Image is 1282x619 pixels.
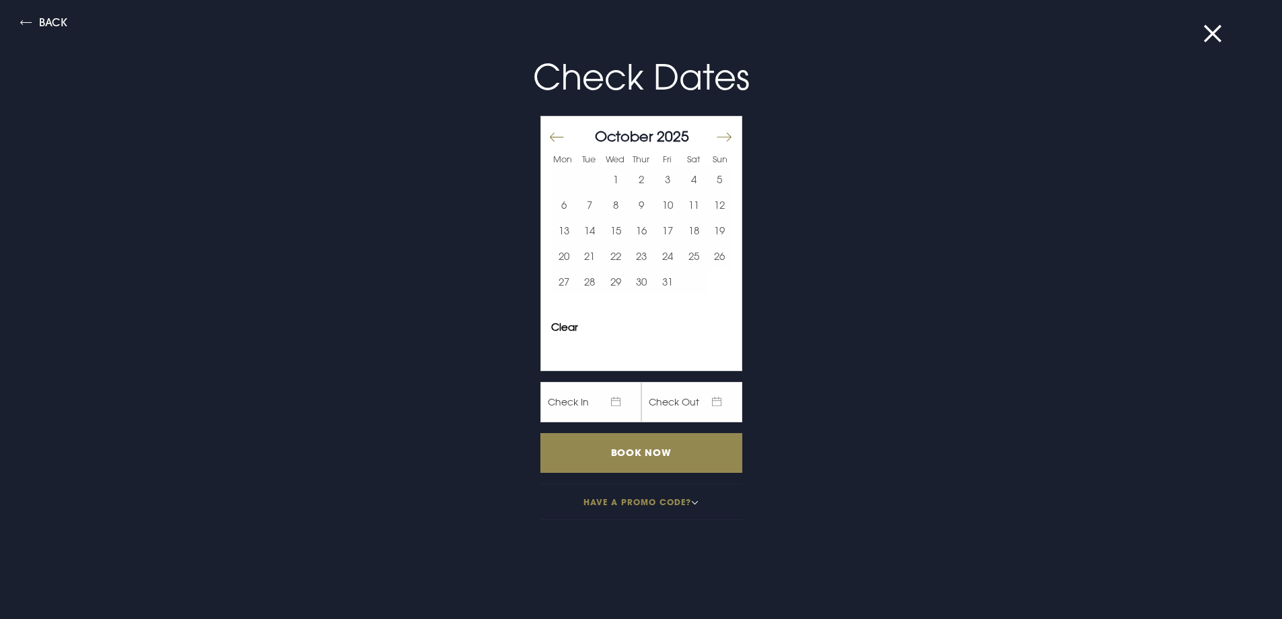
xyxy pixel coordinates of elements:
[551,322,578,332] button: Clear
[603,192,629,218] button: 8
[20,17,67,32] button: Back
[680,243,707,269] button: 25
[655,166,681,192] button: 3
[629,192,655,218] button: 9
[551,192,577,218] button: 6
[680,192,707,218] button: 11
[629,166,655,192] button: 2
[629,269,655,294] button: 30
[707,166,733,192] td: Choose Sunday, October 5, 2025 as your start date.
[629,243,655,269] button: 23
[321,51,962,103] p: Check Dates
[707,192,733,218] td: Choose Sunday, October 12, 2025 as your start date.
[551,243,577,269] td: Choose Monday, October 20, 2025 as your start date.
[603,243,629,269] button: 22
[707,218,733,243] td: Choose Sunday, October 19, 2025 as your start date.
[551,269,577,294] td: Choose Monday, October 27, 2025 as your start date.
[680,218,707,243] button: 18
[551,243,577,269] button: 20
[577,192,603,218] td: Choose Tuesday, October 7, 2025 as your start date.
[629,192,655,218] td: Choose Thursday, October 9, 2025 as your start date.
[540,433,742,473] input: Book Now
[603,192,629,218] td: Choose Wednesday, October 8, 2025 as your start date.
[655,192,681,218] td: Choose Friday, October 10, 2025 as your start date.
[680,192,707,218] td: Choose Saturday, October 11, 2025 as your start date.
[577,243,603,269] button: 21
[577,218,603,243] button: 14
[540,382,641,422] span: Check In
[715,123,732,152] button: Move forward to switch to the next month.
[551,269,577,294] button: 27
[707,166,733,192] button: 5
[603,166,629,192] td: Choose Wednesday, October 1, 2025 as your start date.
[655,218,681,243] button: 17
[641,382,742,422] span: Check Out
[551,192,577,218] td: Choose Monday, October 6, 2025 as your start date.
[603,218,629,243] td: Choose Wednesday, October 15, 2025 as your start date.
[603,243,629,269] td: Choose Wednesday, October 22, 2025 as your start date.
[655,243,681,269] td: Choose Friday, October 24, 2025 as your start date.
[655,218,681,243] td: Choose Friday, October 17, 2025 as your start date.
[629,269,655,294] td: Choose Thursday, October 30, 2025 as your start date.
[577,269,603,294] button: 28
[655,269,681,294] td: Choose Friday, October 31, 2025 as your start date.
[603,269,629,294] td: Choose Wednesday, October 29, 2025 as your start date.
[595,127,653,145] span: October
[680,166,707,192] td: Choose Saturday, October 4, 2025 as your start date.
[577,218,603,243] td: Choose Tuesday, October 14, 2025 as your start date.
[707,243,733,269] button: 26
[603,269,629,294] button: 29
[603,218,629,243] button: 15
[680,166,707,192] button: 4
[680,243,707,269] td: Choose Saturday, October 25, 2025 as your start date.
[629,218,655,243] button: 16
[707,243,733,269] td: Choose Sunday, October 26, 2025 as your start date.
[551,218,577,243] button: 13
[657,127,689,145] span: 2025
[577,243,603,269] td: Choose Tuesday, October 21, 2025 as your start date.
[577,269,603,294] td: Choose Tuesday, October 28, 2025 as your start date.
[540,484,742,520] button: Have a promo code?
[655,192,681,218] button: 10
[707,192,733,218] button: 12
[551,218,577,243] td: Choose Monday, October 13, 2025 as your start date.
[655,166,681,192] td: Choose Friday, October 3, 2025 as your start date.
[707,218,733,243] button: 19
[629,218,655,243] td: Choose Thursday, October 16, 2025 as your start date.
[603,166,629,192] button: 1
[548,123,565,152] button: Move backward to switch to the previous month.
[629,243,655,269] td: Choose Thursday, October 23, 2025 as your start date.
[655,269,681,294] button: 31
[629,166,655,192] td: Choose Thursday, October 2, 2025 as your start date.
[577,192,603,218] button: 7
[680,218,707,243] td: Choose Saturday, October 18, 2025 as your start date.
[655,243,681,269] button: 24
